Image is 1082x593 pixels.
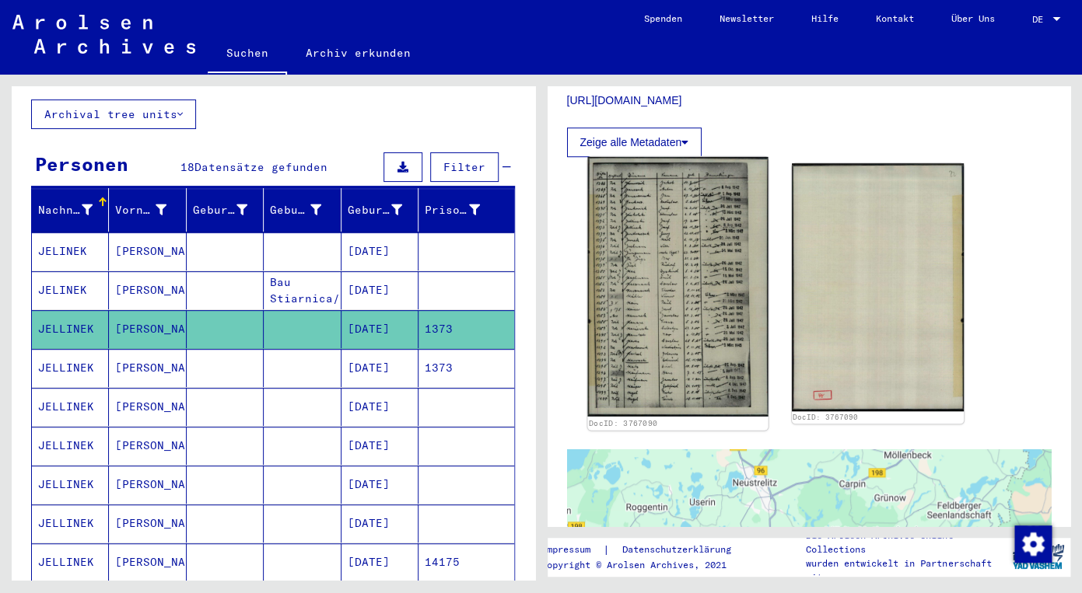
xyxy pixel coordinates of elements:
[180,160,194,174] span: 18
[341,543,418,581] mat-cell: [DATE]
[589,419,657,428] a: DocID: 3767090
[115,197,185,222] div: Vorname
[109,310,186,348] mat-cell: [PERSON_NAME]
[32,543,109,581] mat-cell: JELLINEK
[541,542,602,558] a: Impressum
[806,556,1005,584] p: wurden entwickelt in Partnerschaft mit
[341,427,418,465] mat-cell: [DATE]
[109,232,186,270] mat-cell: [PERSON_NAME]
[348,197,422,222] div: Geburtsdatum
[109,388,186,426] mat-cell: [PERSON_NAME]
[806,528,1005,556] p: Die Arolsen Archives Online-Collections
[32,427,109,465] mat-cell: JELLINEK
[341,271,418,309] mat-cell: [DATE]
[348,202,402,218] div: Geburtsdatum
[109,427,186,465] mat-cell: [PERSON_NAME]
[341,466,418,504] mat-cell: [DATE]
[38,202,93,218] div: Nachname
[418,310,513,348] mat-cell: 1373
[32,271,109,309] mat-cell: JELINEK
[115,202,166,218] div: Vorname
[425,197,499,222] div: Prisoner #
[32,388,109,426] mat-cell: JELLINEK
[109,271,186,309] mat-cell: [PERSON_NAME]
[541,558,749,572] p: Copyright © Arolsen Archives, 2021
[418,349,513,387] mat-cell: 1373
[109,543,186,581] mat-cell: [PERSON_NAME]
[341,349,418,387] mat-cell: [DATE]
[418,188,513,232] mat-header-cell: Prisoner #
[341,388,418,426] mat-cell: [DATE]
[792,163,964,410] img: 002.jpg
[32,310,109,348] mat-cell: JELLINEK
[443,160,485,174] span: Filter
[38,197,112,222] div: Nachname
[341,232,418,270] mat-cell: [DATE]
[109,504,186,542] mat-cell: [PERSON_NAME]
[341,188,418,232] mat-header-cell: Geburtsdatum
[287,34,429,72] a: Archiv erkunden
[109,188,186,232] mat-header-cell: Vorname
[425,202,479,218] div: Prisoner #
[793,413,858,421] a: DocID: 3767090
[32,232,109,270] mat-cell: JELINEK
[418,543,513,581] mat-cell: 14175
[187,188,264,232] mat-header-cell: Geburtsname
[1014,525,1052,563] img: Zustimmung ändern
[208,34,287,75] a: Suchen
[587,157,768,417] img: 001.jpg
[567,127,702,157] button: Zeige alle Metadaten
[35,150,128,178] div: Personen
[341,310,418,348] mat-cell: [DATE]
[32,466,109,504] mat-cell: JELLINEK
[264,188,341,232] mat-header-cell: Geburt‏
[541,542,749,558] div: |
[109,349,186,387] mat-cell: [PERSON_NAME]
[32,188,109,232] mat-header-cell: Nachname
[264,271,341,309] mat-cell: Bau Stiarnica/[GEOGRAPHIC_DATA]
[1009,537,1067,576] img: yv_logo.png
[109,466,186,504] mat-cell: [PERSON_NAME]
[270,202,320,218] div: Geburt‏
[194,160,327,174] span: Datensätze gefunden
[270,197,340,222] div: Geburt‏
[32,504,109,542] mat-cell: JELLINEK
[193,202,247,218] div: Geburtsname
[12,15,195,54] img: Arolsen_neg.svg
[609,542,749,558] a: Datenschutzerklärung
[31,99,196,129] button: Archival tree units
[430,152,499,182] button: Filter
[193,197,267,222] div: Geburtsname
[1032,14,1049,25] span: DE
[341,504,418,542] mat-cell: [DATE]
[32,349,109,387] mat-cell: JELLINEK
